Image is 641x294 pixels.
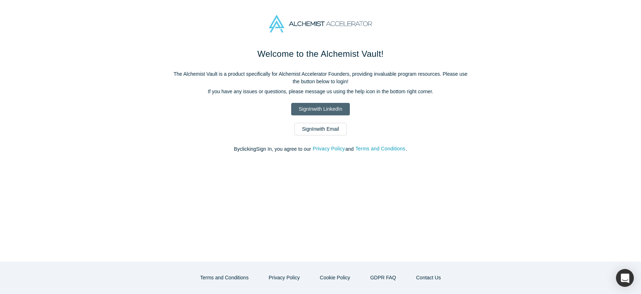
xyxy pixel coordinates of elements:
[363,271,403,284] a: GDPR FAQ
[170,145,471,153] p: By clicking Sign In , you agree to our and .
[408,271,448,284] a: Contact Us
[170,70,471,85] p: The Alchemist Vault is a product specifically for Alchemist Accelerator Founders, providing inval...
[261,271,307,284] button: Privacy Policy
[355,145,406,153] button: Terms and Conditions
[269,15,372,33] img: Alchemist Accelerator Logo
[170,48,471,60] h1: Welcome to the Alchemist Vault!
[193,271,256,284] button: Terms and Conditions
[294,123,347,135] a: SignInwith Email
[170,88,471,95] p: If you have any issues or questions, please message us using the help icon in the bottom right co...
[312,145,345,153] button: Privacy Policy
[312,271,358,284] button: Cookie Policy
[291,103,349,115] a: SignInwith LinkedIn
